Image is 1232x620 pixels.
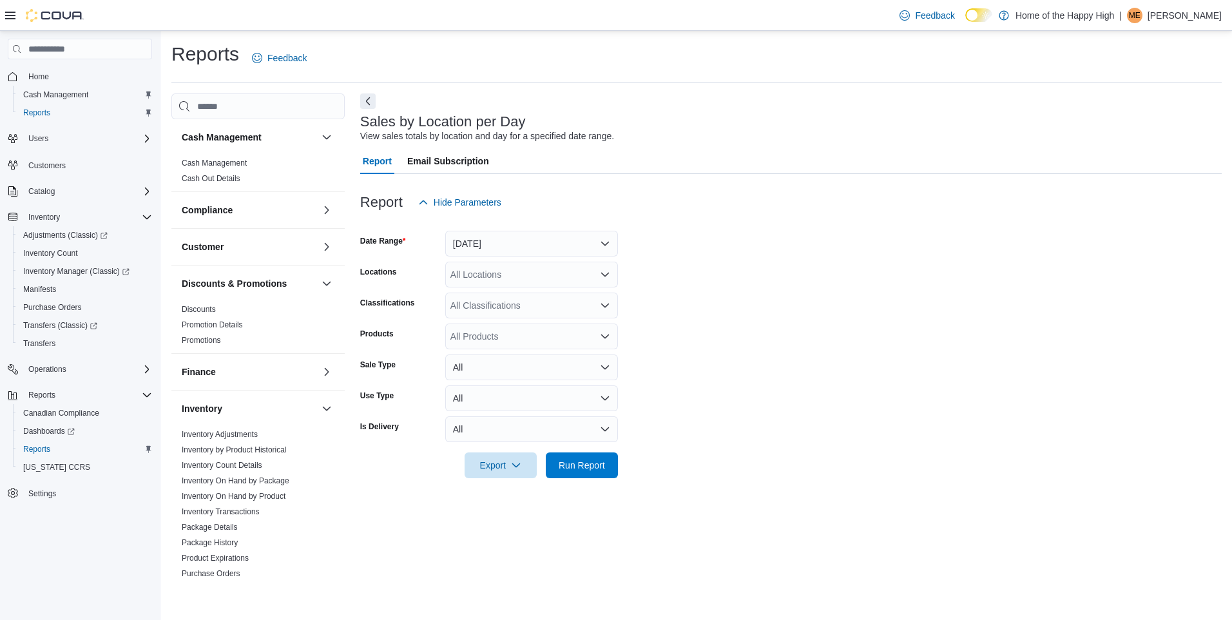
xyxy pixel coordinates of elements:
[182,538,238,547] a: Package History
[3,386,157,404] button: Reports
[23,184,60,199] button: Catalog
[182,569,240,578] a: Purchase Orders
[360,195,403,210] h3: Report
[18,300,87,315] a: Purchase Orders
[182,365,216,378] h3: Finance
[13,422,157,440] a: Dashboards
[23,338,55,349] span: Transfers
[23,184,152,199] span: Catalog
[23,362,72,377] button: Operations
[360,360,396,370] label: Sale Type
[319,401,334,416] button: Inventory
[182,476,289,486] span: Inventory On Hand by Package
[3,130,157,148] button: Users
[23,69,54,84] a: Home
[182,131,262,144] h3: Cash Management
[965,22,966,23] span: Dark Mode
[23,157,152,173] span: Customers
[182,491,285,501] span: Inventory On Hand by Product
[559,459,605,472] span: Run Report
[600,269,610,280] button: Open list of options
[360,329,394,339] label: Products
[13,86,157,104] button: Cash Management
[18,423,152,439] span: Dashboards
[28,390,55,400] span: Reports
[3,155,157,174] button: Customers
[360,267,397,277] label: Locations
[18,87,152,102] span: Cash Management
[472,452,529,478] span: Export
[18,105,152,121] span: Reports
[182,336,221,345] a: Promotions
[23,209,152,225] span: Inventory
[23,485,152,501] span: Settings
[23,462,90,472] span: [US_STATE] CCRS
[18,264,152,279] span: Inventory Manager (Classic)
[18,105,55,121] a: Reports
[23,284,56,295] span: Manifests
[182,305,216,314] a: Discounts
[182,204,233,217] h3: Compliance
[28,160,66,171] span: Customers
[182,429,258,440] span: Inventory Adjustments
[18,336,61,351] a: Transfers
[13,316,157,334] a: Transfers (Classic)
[13,458,157,476] button: [US_STATE] CCRS
[23,387,61,403] button: Reports
[182,240,316,253] button: Customer
[18,405,104,421] a: Canadian Compliance
[23,408,99,418] span: Canadian Compliance
[18,336,152,351] span: Transfers
[18,246,83,261] a: Inventory Count
[182,173,240,184] span: Cash Out Details
[13,262,157,280] a: Inventory Manager (Classic)
[171,427,345,617] div: Inventory
[13,298,157,316] button: Purchase Orders
[23,248,78,258] span: Inventory Count
[319,276,334,291] button: Discounts & Promotions
[319,202,334,218] button: Compliance
[23,362,152,377] span: Operations
[182,507,260,516] a: Inventory Transactions
[13,280,157,298] button: Manifests
[28,212,60,222] span: Inventory
[182,553,249,563] span: Product Expirations
[182,445,287,455] span: Inventory by Product Historical
[182,277,287,290] h3: Discounts & Promotions
[171,155,345,191] div: Cash Management
[182,131,316,144] button: Cash Management
[546,452,618,478] button: Run Report
[18,318,152,333] span: Transfers (Classic)
[182,277,316,290] button: Discounts & Promotions
[23,486,61,501] a: Settings
[23,209,65,225] button: Inventory
[360,391,394,401] label: Use Type
[894,3,959,28] a: Feedback
[182,402,316,415] button: Inventory
[1148,8,1222,23] p: [PERSON_NAME]
[3,208,157,226] button: Inventory
[434,196,501,209] span: Hide Parameters
[360,421,399,432] label: Is Delivery
[23,131,152,146] span: Users
[319,239,334,255] button: Customer
[182,554,249,563] a: Product Expirations
[319,130,334,145] button: Cash Management
[18,318,102,333] a: Transfers (Classic)
[18,460,95,475] a: [US_STATE] CCRS
[182,461,262,470] a: Inventory Count Details
[360,130,614,143] div: View sales totals by location and day for a specified date range.
[182,445,287,454] a: Inventory by Product Historical
[3,182,157,200] button: Catalog
[182,320,243,330] span: Promotion Details
[182,240,224,253] h3: Customer
[182,304,216,315] span: Discounts
[445,385,618,411] button: All
[26,9,84,22] img: Cova
[360,114,526,130] h3: Sales by Location per Day
[182,492,285,501] a: Inventory On Hand by Product
[182,568,240,579] span: Purchase Orders
[13,440,157,458] button: Reports
[182,174,240,183] a: Cash Out Details
[13,334,157,353] button: Transfers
